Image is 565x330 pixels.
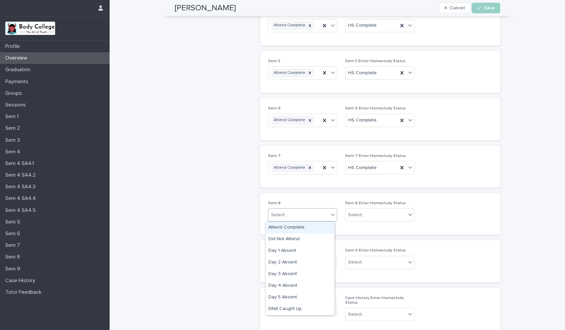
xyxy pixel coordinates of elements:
div: Day 1 Absent [266,245,334,257]
span: Sem 6 Enter Homestudy Status [345,106,406,110]
span: Save [484,6,495,10]
span: Cancel [450,6,465,10]
div: Select... [348,259,365,266]
div: DNA Caught Up [266,303,334,315]
p: Sem 4 SA4.4 [3,195,41,202]
p: Sem 4 SA4.5 [3,207,41,214]
p: Sessions [3,102,31,108]
div: Attend Complete [266,222,334,234]
p: Sem 7 [3,242,25,248]
p: Sem 9 [3,266,26,272]
span: Case History Enter Homestudy Status [345,296,404,305]
p: Payments [3,79,34,85]
button: Save [472,3,500,13]
span: HS Complete [348,70,377,77]
p: Graduation [3,67,36,73]
p: Sem 4 SA4.2 [3,172,41,178]
div: Select... [348,311,365,318]
span: Sem 8 [268,201,281,205]
p: Sem 4 [3,149,26,155]
div: Did Not Attend [266,234,334,245]
div: Select... [348,212,365,219]
div: Attend Complete [272,69,306,78]
h2: [PERSON_NAME] [175,3,236,13]
button: Cancel [439,3,471,13]
p: Sem 6 [3,231,26,237]
p: Sem 3 [3,137,25,143]
span: Sem 6 [268,106,281,110]
span: Sem 5 Enter Homestudy Status [345,59,406,63]
span: Sem 9 Enter Homestudy Status [345,248,406,252]
div: Day 4 Absent [266,280,334,292]
p: Case History [3,277,41,284]
div: Select... [271,212,288,219]
span: HS Complete [348,117,377,124]
p: Sem 4 SA4.1 [3,160,39,167]
div: Day 2 Absent [266,257,334,268]
p: Sem 1 [3,113,24,120]
span: Sem 8 Enter Homestudy Status [345,201,406,205]
div: Attend Complete [272,116,306,125]
span: Sem 7 [268,154,281,158]
p: Sem 2 [3,125,25,131]
div: Attend Complete [272,21,306,30]
span: HS Complete [348,164,377,171]
p: Overview [3,55,33,61]
p: Tutor Feedback [3,289,47,295]
div: Day 5 Absent [266,292,334,303]
p: Sem 4 SA4.3 [3,184,41,190]
p: Groups [3,90,27,96]
div: Day 3 Absent [266,268,334,280]
img: xvtzy2PTuGgGH0xbwGb2 [5,22,55,35]
div: Attend Complete [272,163,306,172]
span: HS Complete [348,22,377,29]
p: Sem 8 [3,254,25,260]
span: Sem 7 Enter Homestudy Status [345,154,406,158]
span: Sem 5 [268,59,280,63]
p: Sem 5 [3,219,26,225]
p: Profile [3,43,25,50]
